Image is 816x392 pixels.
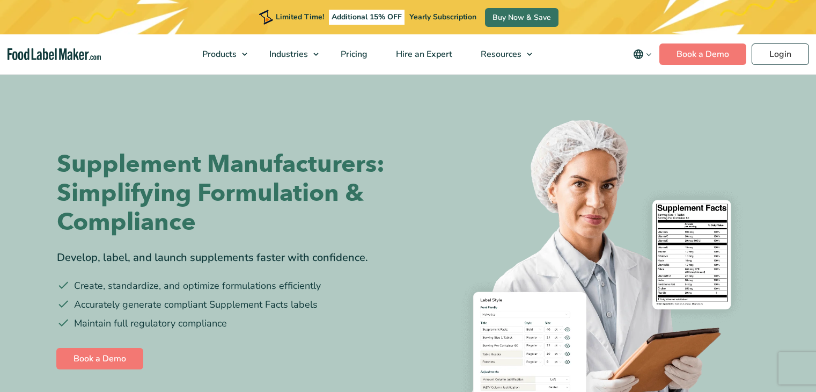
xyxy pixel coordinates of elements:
[276,12,324,22] span: Limited Time!
[485,8,558,27] a: Buy Now & Save
[56,348,143,369] a: Book a Demo
[266,48,309,60] span: Industries
[409,12,476,22] span: Yearly Subscription
[57,316,400,331] li: Maintain full regulatory compliance
[8,48,101,61] a: Food Label Maker homepage
[626,43,659,65] button: Change language
[329,10,405,25] span: Additional 15% OFF
[199,48,238,60] span: Products
[467,34,538,74] a: Resources
[255,34,324,74] a: Industries
[188,34,253,74] a: Products
[57,150,400,237] h1: Supplement Manufacturers: Simplifying Formulation & Compliance
[659,43,746,65] a: Book a Demo
[327,34,379,74] a: Pricing
[382,34,464,74] a: Hire an Expert
[337,48,369,60] span: Pricing
[57,297,400,312] li: Accurately generate compliant Supplement Facts labels
[752,43,809,65] a: Login
[477,48,523,60] span: Resources
[57,279,400,293] li: Create, standardize, and optimize formulations efficiently
[393,48,453,60] span: Hire an Expert
[57,250,400,266] div: Develop, label, and launch supplements faster with confidence.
